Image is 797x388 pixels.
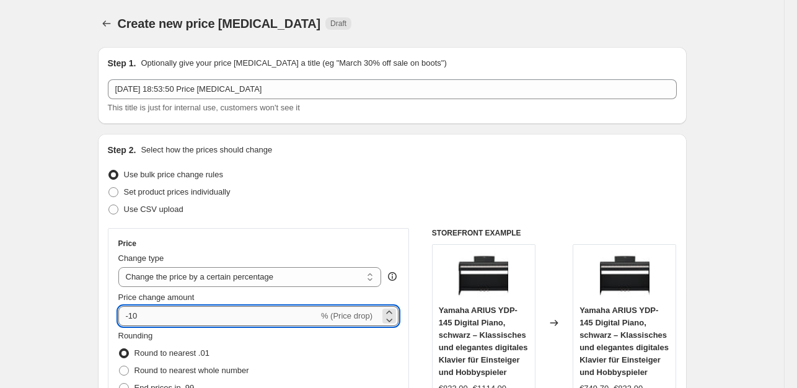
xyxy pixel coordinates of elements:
[108,144,136,156] h2: Step 2.
[124,205,183,214] span: Use CSV upload
[134,348,209,358] span: Round to nearest .01
[118,239,136,249] h3: Price
[600,251,649,301] img: 71gTPfWQDSL_80x.jpg
[459,251,508,301] img: 71gTPfWQDSL_80x.jpg
[124,170,223,179] span: Use bulk price change rules
[108,79,677,99] input: 30% off holiday sale
[98,15,115,32] button: Price change jobs
[118,293,195,302] span: Price change amount
[141,57,446,69] p: Optionally give your price [MEDICAL_DATA] a title (eg "March 30% off sale on boots")
[321,311,372,320] span: % (Price drop)
[118,254,164,263] span: Change type
[579,306,669,377] span: Yamaha ARIUS YDP-145 Digital Piano, schwarz – Klassisches und elegantes digitales Klavier für Ein...
[330,19,346,29] span: Draft
[118,17,321,30] span: Create new price [MEDICAL_DATA]
[108,57,136,69] h2: Step 1.
[386,270,398,283] div: help
[124,187,231,196] span: Set product prices individually
[439,306,528,377] span: Yamaha ARIUS YDP-145 Digital Piano, schwarz – Klassisches und elegantes digitales Klavier für Ein...
[118,306,319,326] input: -15
[141,144,272,156] p: Select how the prices should change
[134,366,249,375] span: Round to nearest whole number
[432,228,677,238] h6: STOREFRONT EXAMPLE
[118,331,153,340] span: Rounding
[108,103,300,112] span: This title is just for internal use, customers won't see it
